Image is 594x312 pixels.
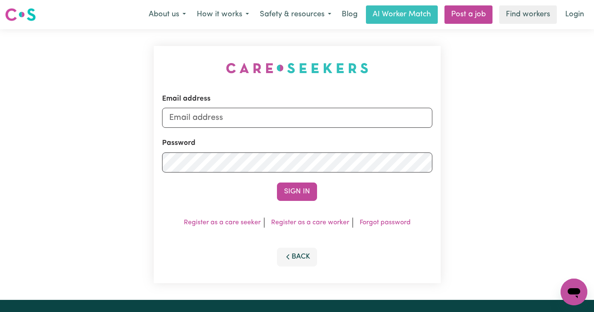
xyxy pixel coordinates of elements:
[162,94,211,104] label: Email address
[254,6,337,23] button: Safety & resources
[143,6,191,23] button: About us
[444,5,492,24] a: Post a job
[499,5,557,24] a: Find workers
[561,279,587,305] iframe: Button to launch messaging window
[360,219,411,226] a: Forgot password
[271,219,349,226] a: Register as a care worker
[277,248,317,266] button: Back
[337,5,363,24] a: Blog
[184,219,261,226] a: Register as a care seeker
[366,5,438,24] a: AI Worker Match
[162,108,432,128] input: Email address
[560,5,589,24] a: Login
[191,6,254,23] button: How it works
[162,138,195,149] label: Password
[5,5,36,24] a: Careseekers logo
[277,183,317,201] button: Sign In
[5,7,36,22] img: Careseekers logo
